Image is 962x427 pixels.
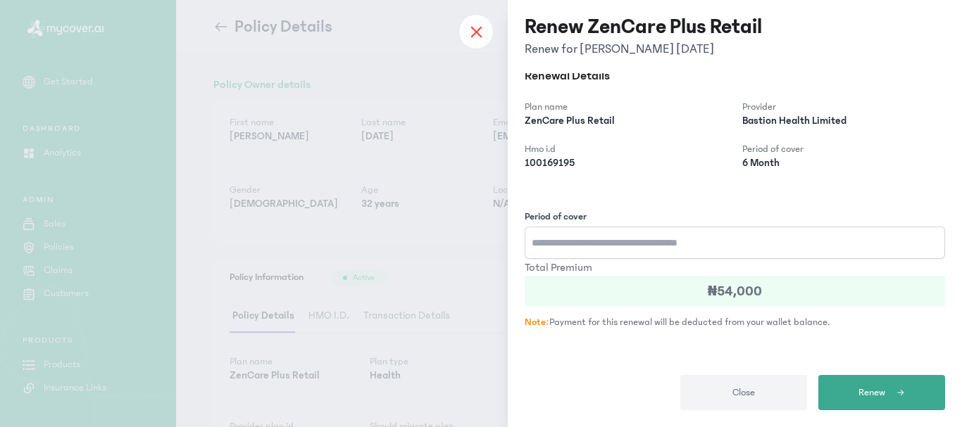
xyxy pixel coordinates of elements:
[525,142,728,156] p: Hmo i.d
[525,114,728,128] p: ZenCare Plus Retail
[742,156,946,170] p: 6 Month
[525,66,945,86] p: Renewal Details
[742,142,946,156] p: Period of cover
[525,276,945,307] div: ₦54,000
[742,114,946,128] p: Bastion Health Limited
[525,100,728,114] p: Plan name
[732,385,755,400] span: Close
[525,14,762,39] h3: Renew ZenCare Plus Retail
[525,156,728,170] p: 100169195
[525,315,945,330] p: Payment for this renewal will be deducted from your wallet balance.
[525,317,549,328] span: Note:
[525,259,945,276] p: Total Premium
[525,210,587,224] label: Period of cover
[818,375,945,410] button: Renew
[742,100,946,114] p: Provider
[525,39,762,59] p: Renew for [PERSON_NAME] [DATE]
[858,385,885,400] span: Renew
[680,375,807,410] button: Close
